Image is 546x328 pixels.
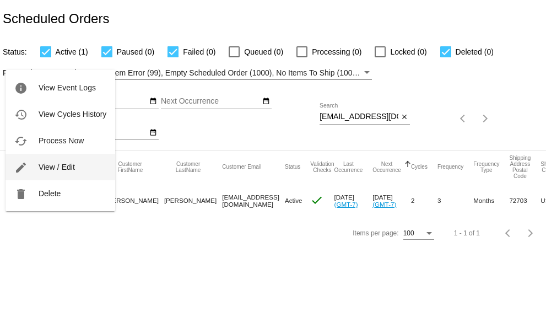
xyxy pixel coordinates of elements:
[39,163,75,171] span: View / Edit
[14,108,28,121] mat-icon: history
[14,135,28,148] mat-icon: cached
[14,161,28,174] mat-icon: edit
[14,187,28,201] mat-icon: delete
[39,136,84,145] span: Process Now
[39,110,106,119] span: View Cycles History
[39,189,61,198] span: Delete
[14,82,28,95] mat-icon: info
[39,83,96,92] span: View Event Logs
